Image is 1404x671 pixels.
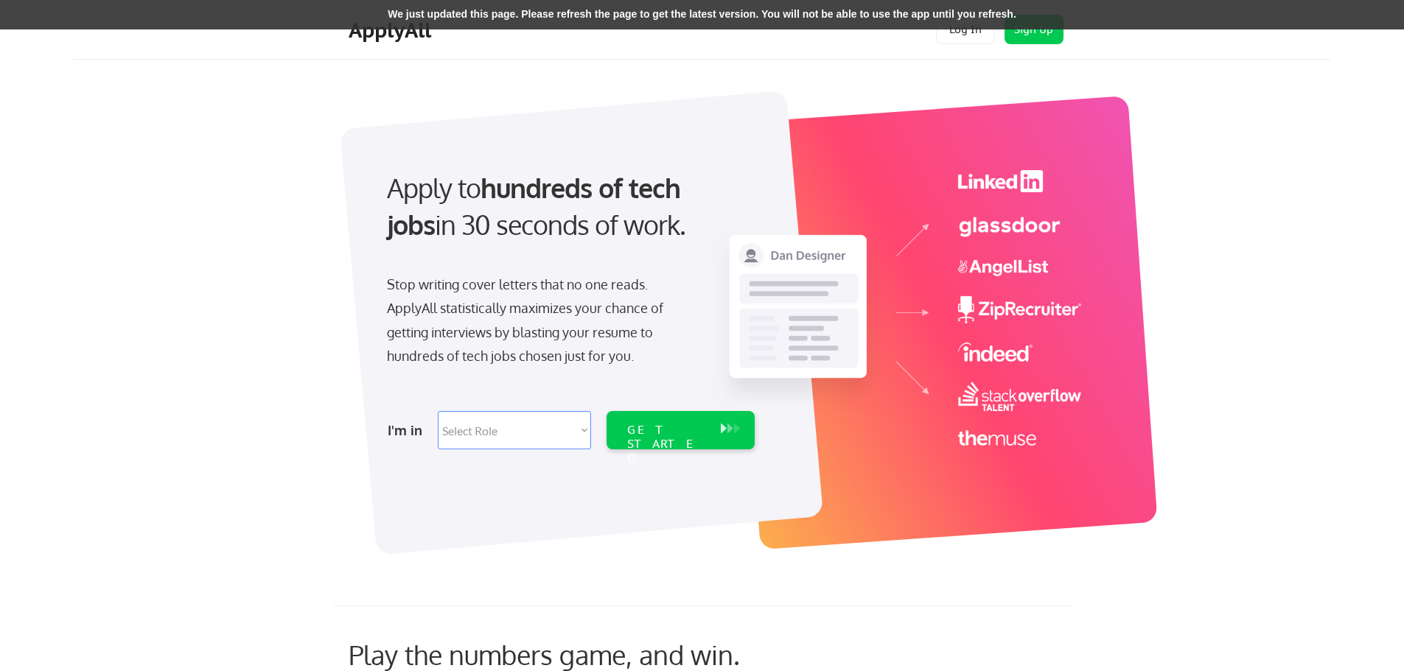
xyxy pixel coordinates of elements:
[388,418,429,442] div: I'm in
[627,423,706,466] div: GET STARTED
[936,15,995,44] button: Log In
[349,639,806,670] div: Play the numbers game, and win.
[387,273,690,368] div: Stop writing cover letters that no one reads. ApplyAll statistically maximizes your chance of get...
[387,169,749,244] div: Apply to in 30 seconds of work.
[349,18,436,43] div: ApplyAll
[1005,15,1064,44] button: Sign Up
[387,171,687,241] strong: hundreds of tech jobs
